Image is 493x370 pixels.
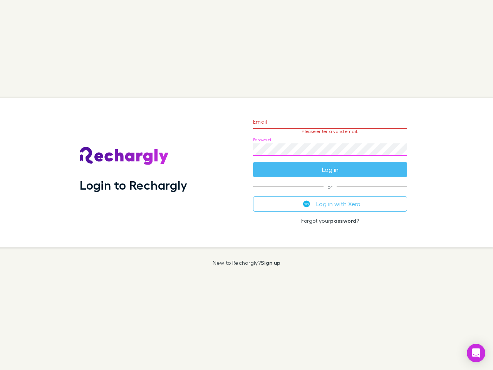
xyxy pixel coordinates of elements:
[303,200,310,207] img: Xero's logo
[253,218,407,224] p: Forgot your ?
[253,162,407,177] button: Log in
[80,147,169,165] img: Rechargly's Logo
[253,196,407,212] button: Log in with Xero
[253,187,407,187] span: or
[330,217,356,224] a: password
[467,344,485,362] div: Open Intercom Messenger
[253,137,271,143] label: Password
[253,129,407,134] p: Please enter a valid email.
[80,178,187,192] h1: Login to Rechargly
[213,260,281,266] p: New to Rechargly?
[261,259,280,266] a: Sign up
